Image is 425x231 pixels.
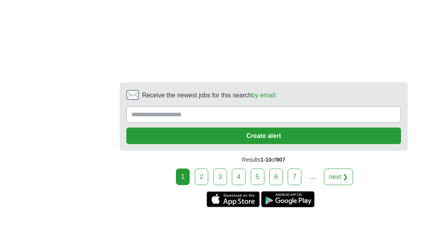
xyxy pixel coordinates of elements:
div: Results of [120,151,408,169]
span: 1-10 [261,156,272,163]
button: Create alert [126,128,401,144]
a: Get the iPhone app [207,192,260,207]
span: Receive the newest jobs for this search : [142,91,277,100]
a: 2 [195,169,209,185]
a: 5 [251,169,264,185]
div: ... [305,169,321,185]
a: 4 [232,169,246,185]
a: by email [251,92,275,99]
a: 3 [213,169,227,185]
a: 7 [288,169,301,185]
div: 1 [176,169,190,185]
span: 907 [276,156,285,163]
a: next ❯ [324,169,353,185]
a: Get the Android app [261,192,314,207]
a: 6 [269,169,283,185]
